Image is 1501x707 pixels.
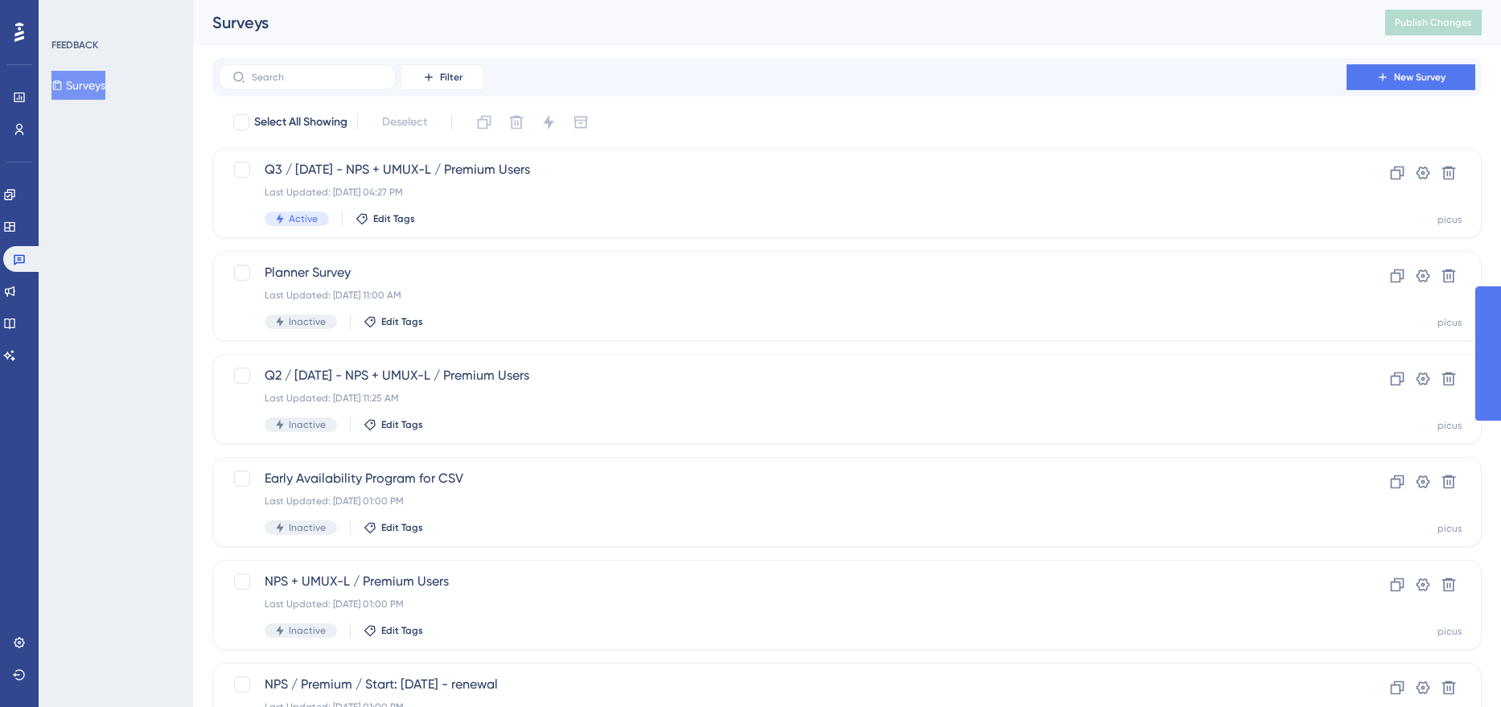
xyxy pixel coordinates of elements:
div: picus [1437,625,1462,638]
span: Active [289,212,318,225]
button: Publish Changes [1385,10,1482,35]
span: Inactive [289,521,326,534]
iframe: UserGuiding AI Assistant Launcher [1433,643,1482,692]
span: Select All Showing [254,113,347,132]
span: Inactive [289,624,326,637]
div: Last Updated: [DATE] 01:00 PM [265,495,1301,508]
span: New Survey [1394,71,1445,84]
div: picus [1437,522,1462,535]
button: Deselect [368,108,442,137]
div: Last Updated: [DATE] 01:00 PM [265,598,1301,610]
button: Filter [402,64,483,90]
span: Edit Tags [373,212,415,225]
span: Inactive [289,315,326,328]
button: Edit Tags [364,521,423,534]
span: Planner Survey [265,263,1301,282]
button: New Survey [1347,64,1475,90]
input: Search [252,72,382,83]
button: Edit Tags [364,418,423,431]
button: Edit Tags [356,212,415,225]
span: Publish Changes [1395,16,1472,29]
button: Edit Tags [364,315,423,328]
div: Last Updated: [DATE] 11:00 AM [265,289,1301,302]
div: Last Updated: [DATE] 11:25 AM [265,392,1301,405]
span: Q3 / [DATE] - NPS + UMUX-L / Premium Users [265,160,1301,179]
span: Edit Tags [381,521,423,534]
span: Filter [440,71,463,84]
span: Inactive [289,418,326,431]
div: picus [1437,419,1462,432]
div: Surveys [212,11,1345,34]
span: Edit Tags [381,315,423,328]
div: picus [1437,316,1462,329]
span: NPS + UMUX-L / Premium Users [265,572,1301,591]
span: NPS / Premium / Start: [DATE] - renewal [265,675,1301,694]
div: Last Updated: [DATE] 04:27 PM [265,186,1301,199]
span: Early Availability Program for CSV [265,469,1301,488]
div: picus [1437,213,1462,226]
span: Edit Tags [381,418,423,431]
span: Q2 / [DATE] - NPS + UMUX-L / Premium Users [265,366,1301,385]
button: Edit Tags [364,624,423,637]
span: Edit Tags [381,624,423,637]
div: FEEDBACK [51,39,98,51]
button: Surveys [51,71,105,100]
span: Deselect [382,113,427,132]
